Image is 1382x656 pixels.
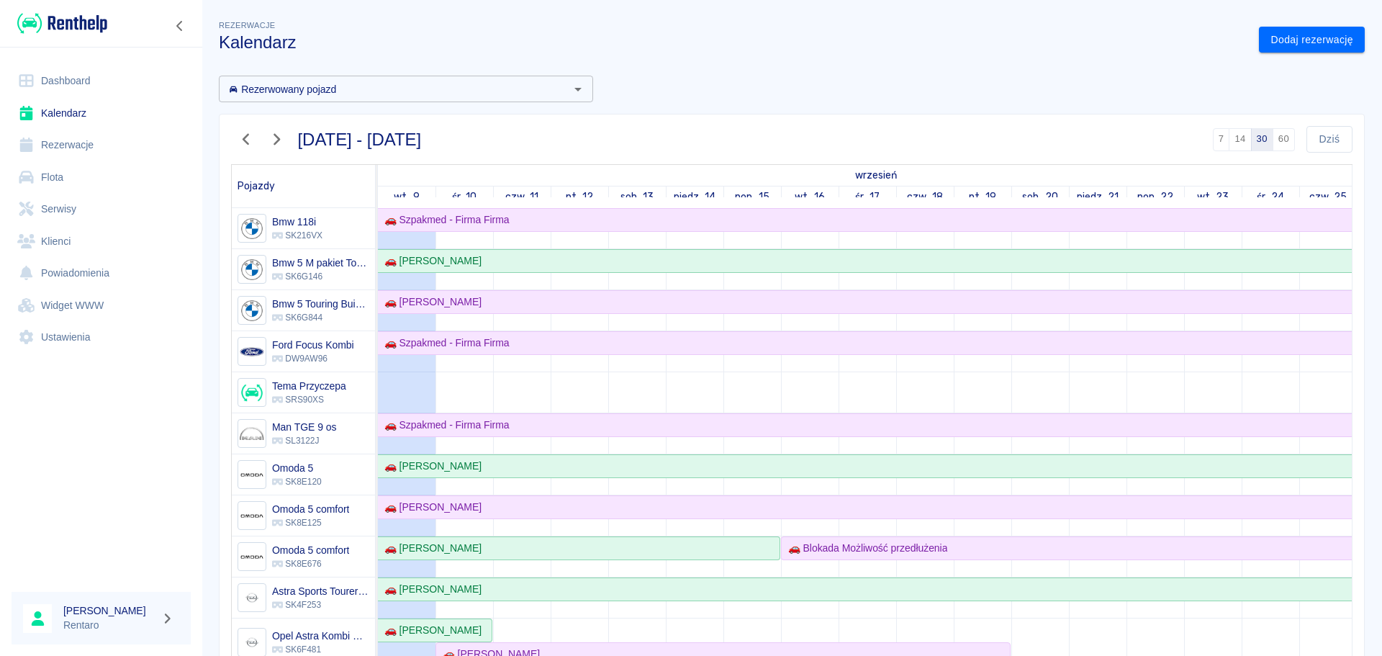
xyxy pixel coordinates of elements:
h6: Omoda 5 [272,461,322,475]
p: SK6G844 [272,311,369,324]
button: 30 dni [1251,128,1273,151]
p: SK8E125 [272,516,349,529]
h6: Astra Sports Tourer Vulcan [272,584,369,598]
p: Rentaro [63,618,155,633]
img: Image [240,422,263,446]
p: SK6F481 [272,643,369,656]
p: SRS90XS [272,393,346,406]
a: 25 września 2025 [1306,187,1351,207]
a: 23 września 2025 [1193,187,1233,207]
a: 10 września 2025 [448,187,481,207]
img: Renthelp logo [17,12,107,35]
button: 14 dni [1229,128,1251,151]
a: 22 września 2025 [1134,187,1178,207]
a: 24 września 2025 [1253,187,1288,207]
a: Dashboard [12,65,191,97]
a: 16 września 2025 [791,187,828,207]
h6: Bmw 118i [272,215,322,229]
a: 9 września 2025 [390,187,423,207]
a: 20 września 2025 [1019,187,1062,207]
button: 7 dni [1213,128,1230,151]
div: 🚗 Szpakmed - Firma Firma [379,212,510,228]
a: Klienci [12,225,191,258]
div: 🚗 Szpakmed - Firma Firma [379,418,510,433]
div: 🚗 [PERSON_NAME] [379,253,482,269]
div: 🚗 [PERSON_NAME] [379,541,482,556]
a: Ustawienia [12,321,191,354]
p: SK216VX [272,229,322,242]
button: Dziś [1306,126,1352,153]
img: Image [240,463,263,487]
h6: Omoda 5 comfort [272,502,349,516]
a: Serwisy [12,193,191,225]
a: 14 września 2025 [670,187,720,207]
div: 🚗 Blokada Możliwość przedłużenia [782,541,947,556]
h6: Man TGE 9 os [272,420,336,434]
div: 🚗 [PERSON_NAME] [379,500,482,515]
p: SK8E120 [272,475,322,488]
a: Rezerwacje [12,129,191,161]
a: 13 września 2025 [617,187,658,207]
a: 15 września 2025 [731,187,773,207]
a: 9 września 2025 [852,165,900,186]
a: 17 września 2025 [852,187,883,207]
img: Image [240,299,263,323]
div: 🚗 [PERSON_NAME] [379,459,482,474]
span: Rezerwacje [219,21,275,30]
img: Image [240,217,263,241]
img: Image [240,504,263,528]
h3: Kalendarz [219,32,1247,53]
p: SK6G146 [272,270,369,283]
div: 🚗 Szpakmed - Firma Firma [379,336,510,351]
img: Image [240,258,263,282]
a: 19 września 2025 [965,187,1001,207]
a: 18 września 2025 [903,187,947,207]
h6: Omoda 5 comfort [272,543,349,557]
img: Image [240,545,263,569]
a: Renthelp logo [12,12,107,35]
h6: Ford Focus Kombi [272,338,354,352]
div: 🚗 [PERSON_NAME] [379,295,482,310]
h3: [DATE] - [DATE] [298,130,422,150]
h6: Opel Astra Kombi Kobalt [272,629,369,643]
a: 21 września 2025 [1073,187,1123,207]
a: 12 września 2025 [562,187,597,207]
h6: Tema Przyczepa [272,379,346,393]
a: Dodaj rezerwację [1259,27,1365,53]
div: 🚗 [PERSON_NAME] [379,623,482,638]
a: 11 września 2025 [502,187,543,207]
p: SL3122J [272,434,336,447]
p: DW9AW96 [272,352,354,365]
p: SK4F253 [272,598,369,611]
img: Image [240,381,263,405]
h6: Bmw 5 Touring Buissnes [272,297,369,311]
input: Wyszukaj i wybierz pojazdy... [223,80,565,98]
button: Zwiń nawigację [169,17,191,35]
div: 🚗 [PERSON_NAME] [379,582,482,597]
button: Otwórz [568,79,588,99]
img: Image [240,586,263,610]
button: 60 dni [1273,128,1295,151]
span: Pojazdy [238,180,275,192]
h6: Bmw 5 M pakiet Touring [272,256,369,270]
p: SK8E676 [272,557,349,570]
a: Kalendarz [12,97,191,130]
a: Powiadomienia [12,257,191,289]
a: Flota [12,161,191,194]
h6: [PERSON_NAME] [63,603,155,618]
img: Image [240,340,263,364]
img: Image [240,631,263,655]
a: Widget WWW [12,289,191,322]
